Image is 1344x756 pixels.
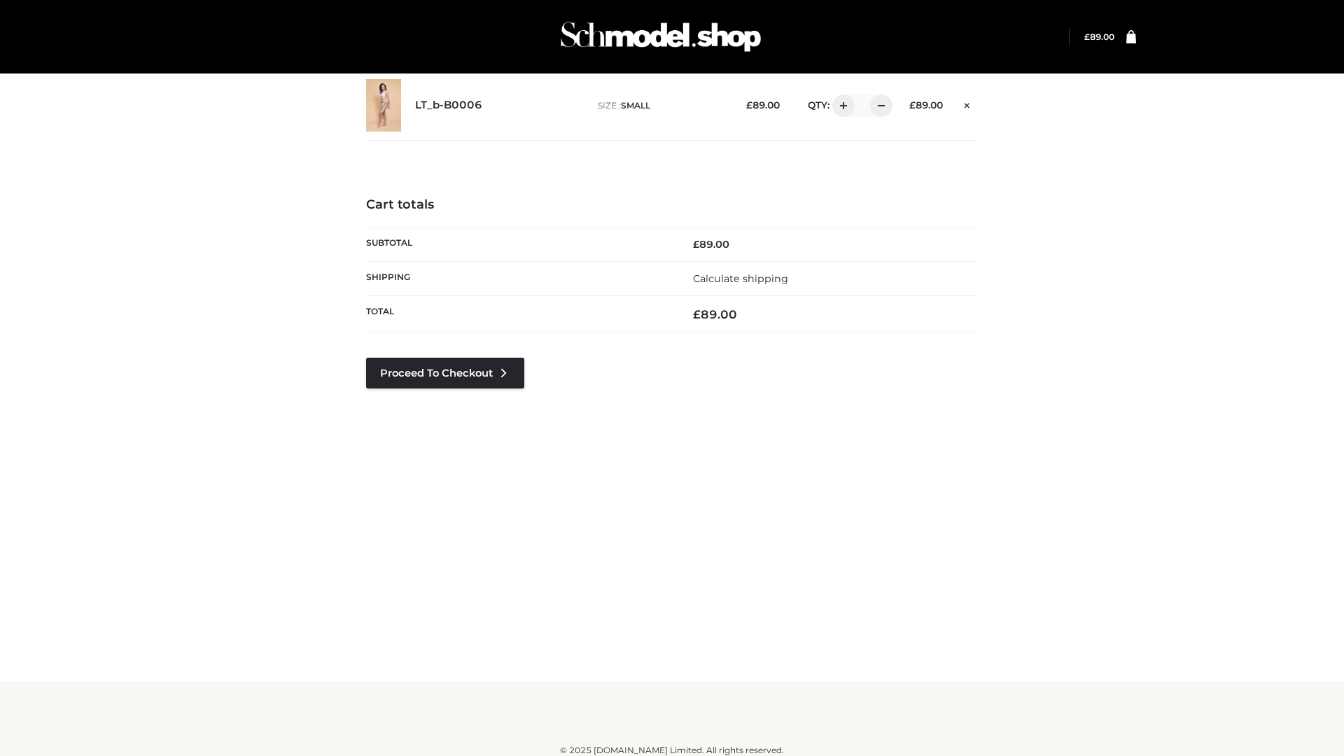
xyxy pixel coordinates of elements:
a: Proceed to Checkout [366,358,524,388]
span: £ [909,99,916,111]
p: size : [598,99,724,112]
th: Subtotal [366,227,672,261]
a: £89.00 [1084,31,1114,42]
span: £ [1084,31,1090,42]
div: QTY: [794,94,888,117]
th: Total [366,296,672,333]
h4: Cart totals [366,197,978,213]
a: Calculate shipping [693,272,788,285]
span: £ [746,99,752,111]
bdi: 89.00 [909,99,943,111]
bdi: 89.00 [746,99,780,111]
img: Schmodel Admin 964 [556,9,766,64]
bdi: 89.00 [1084,31,1114,42]
bdi: 89.00 [693,238,729,251]
span: £ [693,307,701,321]
bdi: 89.00 [693,307,737,321]
span: SMALL [621,100,650,111]
a: LT_b-B0006 [415,99,482,112]
th: Shipping [366,261,672,295]
a: Remove this item [957,94,978,113]
span: £ [693,238,699,251]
